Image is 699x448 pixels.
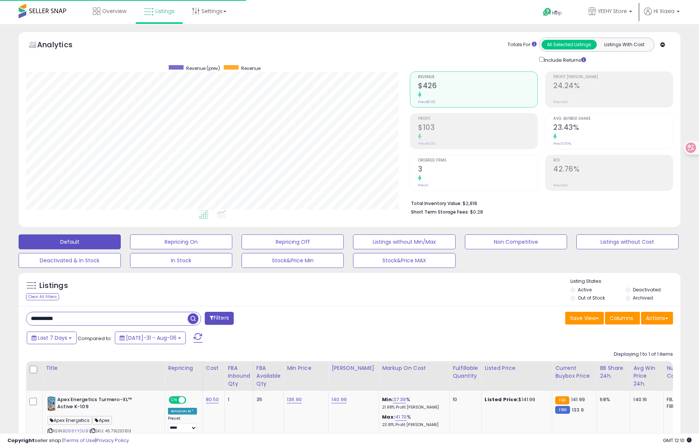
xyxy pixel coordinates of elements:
a: 140.99 [331,396,347,403]
div: Cost [206,364,222,372]
div: Repricing [168,364,200,372]
b: Total Inventory Value: [411,200,462,207]
label: Deactivated [633,287,661,293]
h2: 23.43% [553,123,673,133]
b: Max: [382,413,395,420]
p: Listing States: [570,278,680,285]
div: $141.99 [485,396,546,403]
div: Markup on Cost [382,364,446,372]
h2: 42.76% [553,165,673,175]
div: % [382,396,444,410]
span: YEEHY Store [598,7,627,15]
div: % [382,414,444,428]
div: Title [46,364,162,372]
b: Listed Price: [485,396,518,403]
b: Short Term Storage Fees: [411,209,469,215]
div: FBA inbound Qty [228,364,250,388]
strong: Copyright [7,437,35,444]
span: Revenue (prev) [186,65,220,71]
span: Revenue [418,75,537,79]
span: 2025-08-15 12:10 GMT [663,437,692,444]
h2: 3 [418,165,537,175]
a: 136.90 [287,396,302,403]
span: OFF [185,397,197,403]
h2: 24.24% [553,81,673,92]
span: Apex [93,416,112,425]
small: Prev: $0.00 [418,100,436,104]
div: Displaying 1 to 1 of 1 items [614,351,673,358]
a: Terms of Use [64,437,95,444]
span: Compared to: [78,335,112,342]
div: Listed Price [485,364,549,372]
span: 141.99 [571,396,585,403]
span: Overview [102,7,126,15]
small: Prev: $0.00 [418,141,436,146]
div: Min Price [287,364,325,372]
div: Totals For [508,41,537,48]
i: Get Help [543,7,552,17]
a: Help [537,2,576,24]
span: ROI [553,159,673,163]
div: 1 [228,396,247,403]
span: Columns [610,314,633,322]
div: Amazon AI * [168,408,197,415]
div: Fulfillable Quantity [453,364,478,380]
button: [DATE]-31 - Aug-06 [115,332,186,344]
th: The percentage added to the cost of goods (COGS) that forms the calculator for Min & Max prices. [379,361,450,391]
p: 23.81% Profit [PERSON_NAME] [382,422,444,428]
button: Columns [605,312,640,324]
small: Prev: 0 [418,183,428,188]
button: Actions [641,312,673,324]
button: Repricing Off [242,234,344,249]
div: Num of Comp. [667,364,694,380]
small: Prev: N/A [553,100,568,104]
div: FBA Available Qty [256,364,281,388]
span: | SKU: 45.79|2|0613 [89,428,131,434]
label: Active [578,287,592,293]
a: Privacy Policy [96,437,129,444]
button: Listings With Cost [596,40,652,49]
small: Prev: N/A [553,183,568,188]
span: Apex Energetics [48,416,92,425]
small: FBM [555,406,570,414]
div: Avg Win Price 24h. [633,364,660,388]
p: 21.98% Profit [PERSON_NAME] [382,405,444,410]
div: BB Share 24h. [600,364,627,380]
button: In Stock [130,253,232,268]
a: 37.39 [393,396,406,403]
div: Include Returns [534,55,595,64]
a: Hi Xiaxia [644,7,680,24]
span: Ordered Items [418,159,537,163]
span: Listings [155,7,175,15]
div: 140.16 [633,396,658,403]
div: seller snap | | [7,437,129,444]
span: Revenue [241,65,260,71]
b: Min: [382,396,393,403]
div: FBA: 2 [667,396,691,403]
button: Deactivated & In Stock [19,253,121,268]
button: Default [19,234,121,249]
div: Clear All Filters [26,293,59,300]
button: Listings without Cost [576,234,679,249]
div: Current Buybox Price [555,364,593,380]
a: 80.50 [206,396,219,403]
button: Non Competitive [465,234,567,249]
a: B086YYDL1B [63,428,88,434]
label: Out of Stock [578,295,605,301]
small: Prev: 0.00% [553,141,571,146]
button: Last 7 Days [27,332,77,344]
button: Stock&Price MAX [353,253,455,268]
div: Preset: [168,416,197,433]
div: 10 [453,396,476,403]
span: Profit [PERSON_NAME] [553,75,673,79]
button: Save View [565,312,604,324]
h5: Analytics [37,39,87,52]
span: Hi Xiaxia [654,7,674,15]
div: 35 [256,396,278,403]
div: 68% [600,396,624,403]
span: Avg. Buybox Share [553,117,673,121]
button: Stock&Price Min [242,253,344,268]
small: FBA [555,396,569,404]
span: Profit [418,117,537,121]
div: FBM: 3 [667,403,691,410]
